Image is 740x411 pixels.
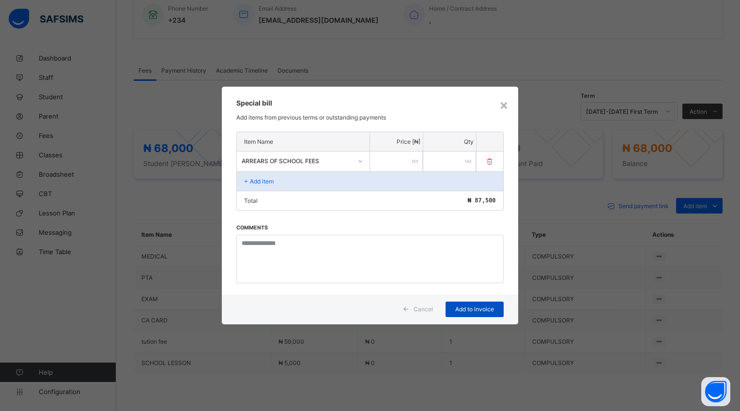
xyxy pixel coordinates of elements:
[244,138,362,145] p: Item Name
[242,157,352,164] div: ARREARS OF SCHOOL FEES
[236,99,503,107] h3: Special bill
[414,305,433,313] span: Cancel
[372,138,420,145] p: Price [₦]
[250,178,274,185] p: Add item
[499,96,509,113] div: ×
[236,225,268,231] label: Comments
[701,377,730,406] button: Open asap
[453,305,496,313] span: Add to invoice
[468,197,496,204] span: ₦ 87,500
[236,114,503,121] p: Add items from previous terms or outstanding payments
[244,197,258,204] p: Total
[426,138,474,145] p: Qty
